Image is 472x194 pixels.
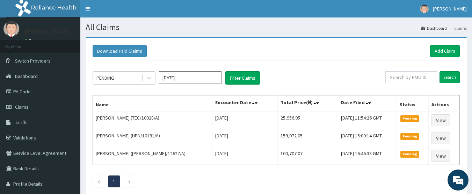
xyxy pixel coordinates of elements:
span: Switch Providers [15,58,51,64]
span: Tariffs [15,119,28,125]
span: Claims [15,104,29,110]
span: Pending [400,133,420,139]
td: [PERSON_NAME] ([PERSON_NAME]/12627/A) [93,147,212,165]
a: View [431,132,450,144]
a: View [431,150,450,162]
td: [PERSON_NAME] (TEC/10028/A) [93,111,212,129]
span: Dashboard [15,73,38,79]
td: [DATE] [212,129,277,147]
li: Claims [448,25,467,31]
div: PENDING [96,74,114,81]
span: Pending [400,115,420,122]
th: Date Filed [338,95,397,112]
img: User Image [3,21,19,37]
button: Filter Claims [225,71,260,85]
a: Page 1 is your current page [113,178,115,185]
th: Actions [429,95,460,112]
a: Dashboard [421,25,447,31]
a: Next page [128,178,131,185]
th: Total Price(₦) [277,95,338,112]
span: Pending [400,151,420,157]
input: Search [440,71,460,83]
th: Name [93,95,212,112]
td: [DATE] 11:54:26 GMT [338,111,397,129]
th: Status [397,95,429,112]
a: Online [24,38,41,43]
p: [PERSON_NAME] [24,28,70,35]
span: [PERSON_NAME] [433,6,467,12]
th: Encounter Date [212,95,277,112]
a: Add Claim [430,45,460,57]
td: 100,707.07 [277,147,338,165]
a: View [431,114,450,126]
td: [DATE] [212,147,277,165]
button: Download Paid Claims [93,45,147,57]
td: [DATE] 15:00:14 GMT [338,129,397,147]
td: [DATE] 16:46:33 GMT [338,147,397,165]
td: [DATE] [212,111,277,129]
a: Previous page [97,178,100,185]
h1: All Claims [86,23,467,32]
td: 25,956.95 [277,111,338,129]
td: 159,072.05 [277,129,338,147]
input: Search by HMO ID [385,71,437,83]
input: Select Month and Year [159,71,222,84]
td: [PERSON_NAME] (HPN/10191/A) [93,129,212,147]
img: User Image [420,5,429,13]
